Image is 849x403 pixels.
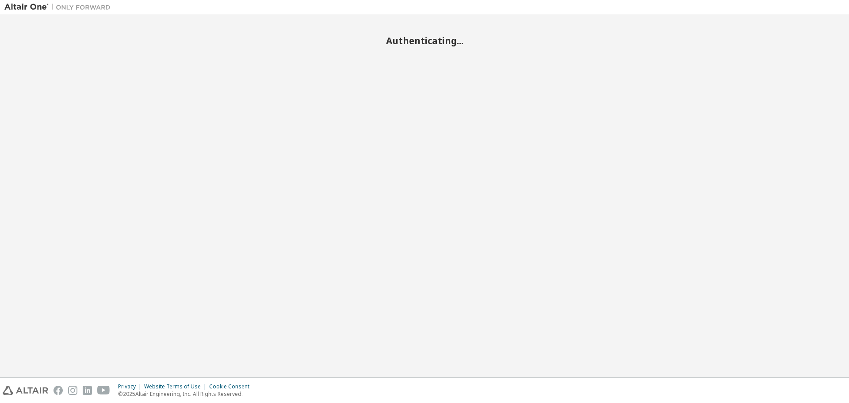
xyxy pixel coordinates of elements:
div: Privacy [118,383,144,390]
img: altair_logo.svg [3,386,48,395]
img: youtube.svg [97,386,110,395]
div: Website Terms of Use [144,383,209,390]
h2: Authenticating... [4,35,845,46]
img: linkedin.svg [83,386,92,395]
img: facebook.svg [54,386,63,395]
img: Altair One [4,3,115,12]
p: © 2025 Altair Engineering, Inc. All Rights Reserved. [118,390,255,398]
div: Cookie Consent [209,383,255,390]
img: instagram.svg [68,386,77,395]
